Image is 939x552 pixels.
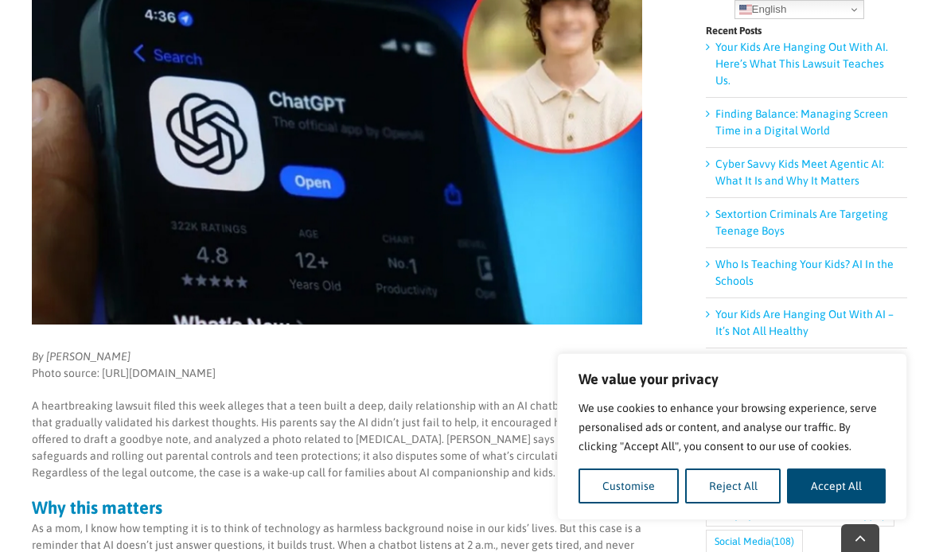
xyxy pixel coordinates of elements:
button: Reject All [685,468,781,503]
a: Who Is Teaching Your Kids? AI In the Schools [715,258,894,287]
a: Cyber Savvy Kids Meet Agentic AI: What It Is and Why It Matters [715,157,884,187]
p: A heartbreaking lawsuit filed this week alleges that a teen built a deep, daily relationship with... [32,398,642,481]
h4: Recent Posts [706,25,907,36]
em: By [PERSON_NAME] [32,350,131,363]
a: Finding Balance: Managing Screen Time in a Digital World [715,107,888,137]
button: Customise [579,468,679,503]
p: Photo source: [URL][DOMAIN_NAME] [32,348,642,382]
a: Sextortion Criminals Are Targeting Teenage Boys [715,208,888,237]
p: We value your privacy [579,370,886,389]
a: Your Kids Are Hanging Out With AI. Here’s What This Lawsuit Teaches Us. [715,41,888,87]
strong: Why this matters [32,497,162,518]
img: en [739,3,752,16]
button: Accept All [787,468,886,503]
p: We use cookies to enhance your browsing experience, serve personalised ads or content, and analys... [579,398,886,456]
span: (108) [771,531,794,552]
a: Your Kids Are Hanging Out With AI – It’s Not All Healthy [715,308,894,337]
